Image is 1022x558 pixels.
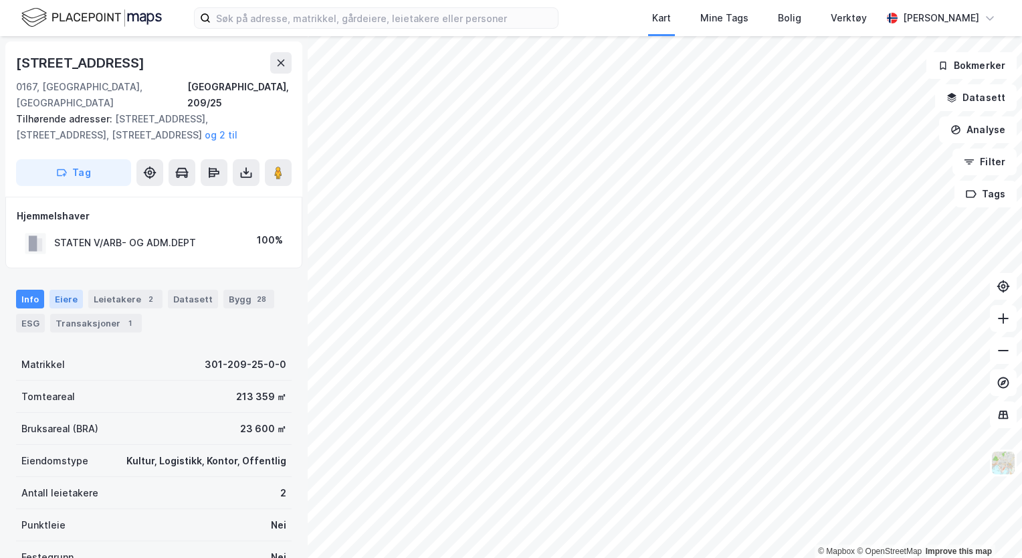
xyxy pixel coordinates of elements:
div: Bolig [778,10,801,26]
button: Datasett [935,84,1017,111]
div: [PERSON_NAME] [903,10,979,26]
div: Verktøy [831,10,867,26]
div: Leietakere [88,290,163,308]
button: Tag [16,159,131,186]
div: STATEN V/ARB- OG ADM.DEPT [54,235,196,251]
div: Nei [271,517,286,533]
div: Antall leietakere [21,485,98,501]
button: Bokmerker [926,52,1017,79]
span: Tilhørende adresser: [16,113,115,124]
iframe: Chat Widget [955,494,1022,558]
div: Kart [652,10,671,26]
div: Eiendomstype [21,453,88,469]
a: Improve this map [926,547,992,556]
div: Datasett [168,290,218,308]
button: Filter [952,149,1017,175]
div: ESG [16,314,45,333]
div: Eiere [49,290,83,308]
div: [STREET_ADDRESS] [16,52,147,74]
div: Transaksjoner [50,314,142,333]
div: Hjemmelshaver [17,208,291,224]
img: logo.f888ab2527a4732fd821a326f86c7f29.svg [21,6,162,29]
div: 0167, [GEOGRAPHIC_DATA], [GEOGRAPHIC_DATA] [16,79,187,111]
input: Søk på adresse, matrikkel, gårdeiere, leietakere eller personer [211,8,558,28]
div: Mine Tags [700,10,748,26]
button: Tags [954,181,1017,207]
div: 2 [144,292,157,306]
div: 100% [257,232,283,248]
div: Tomteareal [21,389,75,405]
button: Analyse [939,116,1017,143]
div: 1 [123,316,136,330]
div: 2 [280,485,286,501]
div: Bruksareal (BRA) [21,421,98,437]
div: Bygg [223,290,274,308]
div: 23 600 ㎡ [240,421,286,437]
div: 28 [254,292,269,306]
div: 301-209-25-0-0 [205,357,286,373]
div: Info [16,290,44,308]
a: Mapbox [818,547,855,556]
div: Kultur, Logistikk, Kontor, Offentlig [126,453,286,469]
div: [GEOGRAPHIC_DATA], 209/25 [187,79,292,111]
div: Matrikkel [21,357,65,373]
div: 213 359 ㎡ [236,389,286,405]
img: Z [991,450,1016,476]
div: Punktleie [21,517,66,533]
div: Kontrollprogram for chat [955,494,1022,558]
a: OpenStreetMap [857,547,922,556]
div: [STREET_ADDRESS], [STREET_ADDRESS], [STREET_ADDRESS] [16,111,281,143]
